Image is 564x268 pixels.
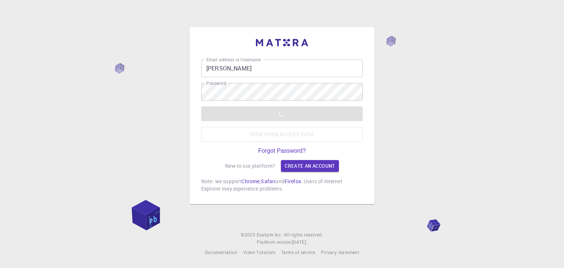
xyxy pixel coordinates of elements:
[285,178,301,185] a: Firefox
[205,249,237,255] span: Documentation
[257,239,292,246] span: Platform version
[243,249,275,256] a: Video Tutorials
[257,232,282,238] span: Exabyte Inc.
[321,249,359,255] span: Privacy statement
[243,249,275,255] span: Video Tutorials
[321,249,359,256] a: Privacy statement
[281,249,315,255] span: Terms of service
[261,178,275,185] a: Safari
[257,231,282,239] a: Exabyte Inc.
[284,231,323,239] span: All rights reserved.
[281,160,339,172] a: Create an account
[258,148,306,154] a: Forgot Password?
[206,57,261,63] label: Email address or Username
[225,162,275,170] p: New to our platform?
[241,231,256,239] span: © 2025
[206,80,226,86] label: Password
[201,178,363,192] p: Note: we support , and . Users of Internet Explorer may experience problems.
[292,239,307,245] span: [DATE] .
[205,249,237,256] a: Documentation
[241,178,260,185] a: Chrome
[292,239,307,246] a: [DATE].
[281,249,315,256] a: Terms of service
